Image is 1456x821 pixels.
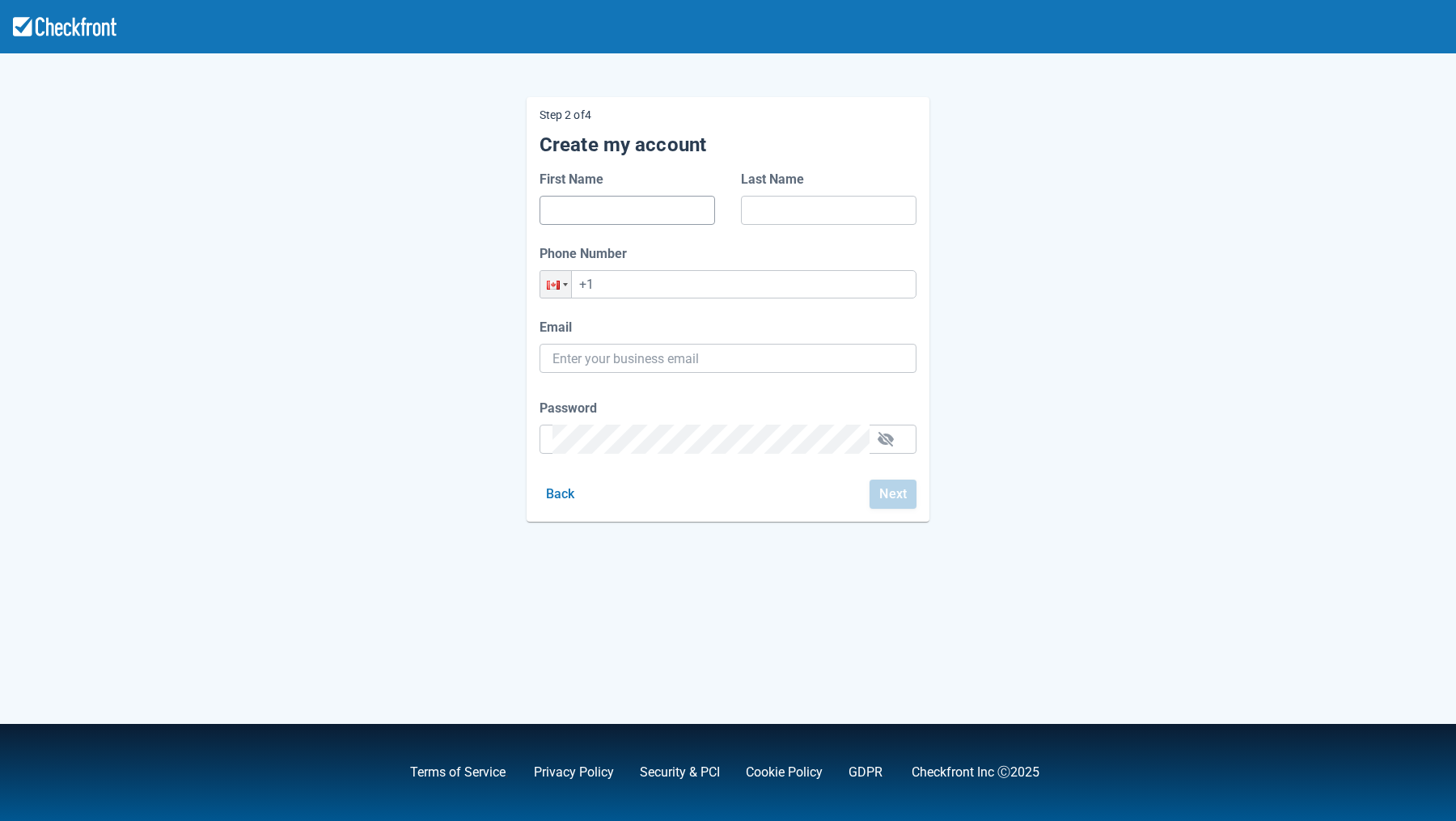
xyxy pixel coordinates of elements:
a: GDPR [849,764,882,780]
label: First Name [540,170,610,189]
button: Back [540,480,582,509]
div: Canada: + 1 [540,271,571,298]
a: Security & PCI [640,764,720,780]
label: Phone Number [540,244,633,264]
div: , [384,763,508,782]
a: Checkfront Inc Ⓒ2025 [912,764,1039,780]
a: Terms of Service [410,764,506,780]
a: Privacy Policy [534,764,614,780]
input: 555-555-1234 [540,270,916,298]
a: Cookie Policy [746,764,823,780]
iframe: Chat Widget [1222,646,1456,821]
label: Email [540,318,578,337]
input: Enter your business email [552,344,904,373]
h5: Create my account [540,133,916,157]
label: Password [540,399,603,418]
label: Last Name [741,170,811,189]
div: . [823,763,886,782]
a: Back [540,486,582,501]
p: Step 2 of 4 [540,110,916,120]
